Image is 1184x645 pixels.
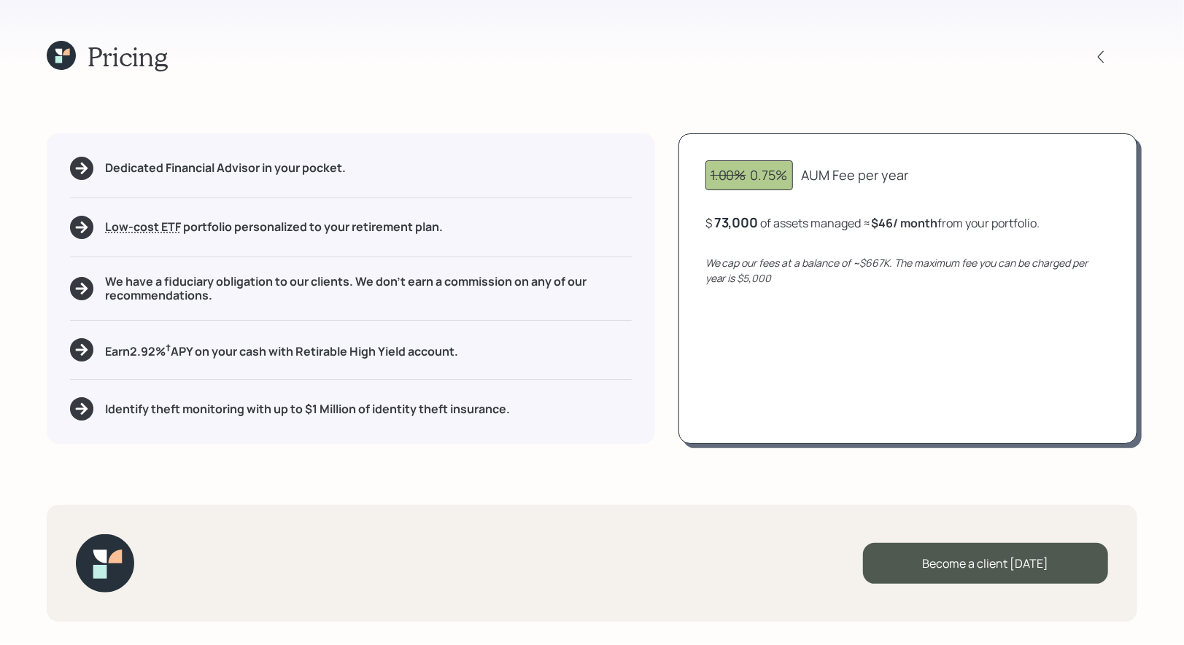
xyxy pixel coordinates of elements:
div: $ of assets managed ≈ from your portfolio . [705,214,1040,232]
div: 0.75% [711,165,788,185]
i: We cap our fees at a balance of ~$667K. The maximum fee you can be charged per year is $5,000 [705,256,1088,285]
span: Low-cost ETF [105,219,181,235]
span: 1.00% [711,166,746,184]
sup: † [166,341,171,354]
h5: Identify theft monitoring with up to $1 Million of identity theft insurance. [105,402,510,416]
div: 73,000 [714,214,759,231]
h5: Earn 2.92 % APY on your cash with Retirable High Yield account. [105,341,458,359]
div: AUM Fee per year [802,165,909,185]
iframe: Customer reviews powered by Trustpilot [152,521,338,630]
div: Become a client [DATE] [863,543,1108,584]
h5: Dedicated Financial Advisor in your pocket. [105,161,346,175]
h1: Pricing [88,41,168,72]
h5: We have a fiduciary obligation to our clients. We don't earn a commission on any of our recommend... [105,275,632,302]
h5: portfolio personalized to your retirement plan. [105,220,443,234]
b: $46 / month [872,215,938,231]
